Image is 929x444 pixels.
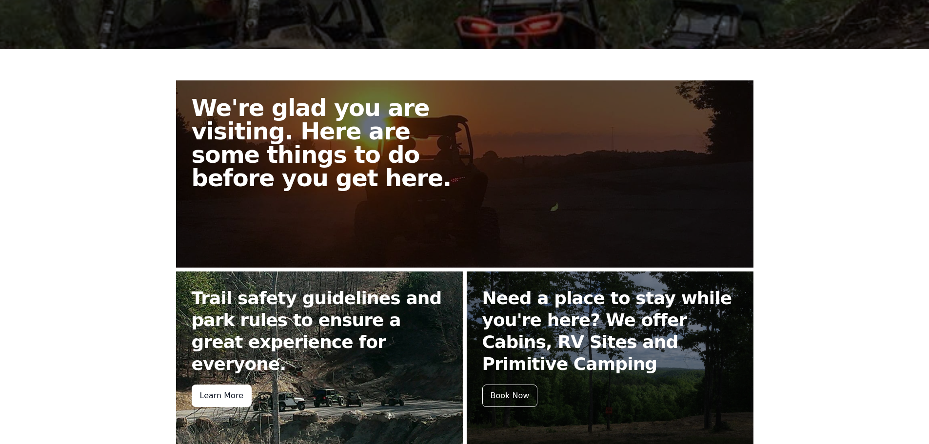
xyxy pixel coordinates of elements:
h2: Trail safety guidelines and park rules to ensure a great experience for everyone. [192,287,447,375]
h2: Need a place to stay while you're here? We offer Cabins, RV Sites and Primitive Camping [482,287,738,375]
div: Learn More [192,385,252,407]
div: Book Now [482,385,538,407]
h2: We're glad you are visiting. Here are some things to do before you get here. [192,96,473,190]
a: We're glad you are visiting. Here are some things to do before you get here. [176,80,753,268]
